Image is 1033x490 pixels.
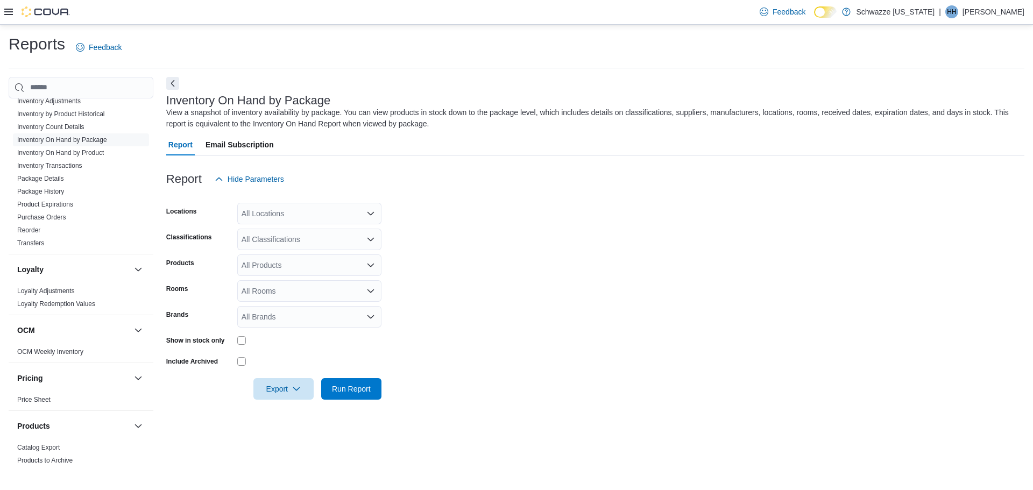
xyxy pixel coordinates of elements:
button: Open list of options [366,287,375,295]
span: Feedback [89,42,122,53]
button: Pricing [132,372,145,385]
button: Products [132,420,145,432]
label: Products [166,259,194,267]
button: Run Report [321,378,381,400]
span: Package History [17,187,64,196]
button: OCM [132,324,145,337]
span: Feedback [773,6,805,17]
span: Reorder [17,226,40,235]
button: Loyalty [17,264,130,275]
a: Price Sheet [17,396,51,403]
span: Product Expirations [17,200,73,209]
h3: OCM [17,325,35,336]
button: Products [17,421,130,431]
button: Next [166,77,179,90]
p: Schwazze [US_STATE] [856,5,935,18]
h3: Products [17,421,50,431]
a: Inventory Count Details [17,123,84,131]
a: Loyalty Adjustments [17,287,75,295]
a: OCM Weekly Inventory [17,348,83,356]
button: Loyalty [132,263,145,276]
label: Include Archived [166,357,218,366]
label: Rooms [166,285,188,293]
span: Run Report [332,384,371,394]
button: Open list of options [366,209,375,218]
div: Pricing [9,393,153,410]
span: Products to Archive [17,456,73,465]
span: Purchase Orders [17,213,66,222]
div: View a snapshot of inventory availability by package. You can view products in stock down to the ... [166,107,1019,130]
span: Inventory Transactions [17,161,82,170]
a: Package Details [17,175,64,182]
span: Package Details [17,174,64,183]
button: Export [253,378,314,400]
button: Hide Parameters [210,168,288,190]
h3: Pricing [17,373,43,384]
a: Inventory Adjustments [17,97,81,105]
label: Show in stock only [166,336,225,345]
label: Brands [166,310,188,319]
h3: Loyalty [17,264,44,275]
div: Hannah Hall [945,5,958,18]
a: Reorder [17,226,40,234]
a: Package History [17,188,64,195]
button: Open list of options [366,235,375,244]
a: Transfers [17,239,44,247]
a: Product Expirations [17,201,73,208]
a: Inventory by Product Historical [17,110,105,118]
p: | [939,5,941,18]
button: Pricing [17,373,130,384]
div: OCM [9,345,153,363]
label: Classifications [166,233,212,242]
a: Inventory On Hand by Package [17,136,107,144]
a: Catalog Export [17,444,60,451]
a: Purchase Orders [17,214,66,221]
h3: Inventory On Hand by Package [166,94,331,107]
img: Cova [22,6,70,17]
a: Inventory Transactions [17,162,82,169]
span: Hide Parameters [228,174,284,184]
button: Open list of options [366,261,375,269]
h1: Reports [9,33,65,55]
span: Report [168,134,193,155]
h3: Report [166,173,202,186]
span: Export [260,378,307,400]
span: Email Subscription [206,134,274,155]
a: Products to Archive [17,457,73,464]
span: HH [947,5,956,18]
a: Inventory On Hand by Product [17,149,104,157]
div: Products [9,441,153,471]
span: Transfers [17,239,44,247]
div: Loyalty [9,285,153,315]
label: Locations [166,207,197,216]
div: Inventory [9,95,153,254]
p: [PERSON_NAME] [963,5,1024,18]
button: Open list of options [366,313,375,321]
button: OCM [17,325,130,336]
a: Loyalty Redemption Values [17,300,95,308]
a: Feedback [755,1,810,23]
a: Feedback [72,37,126,58]
input: Dark Mode [814,6,837,18]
